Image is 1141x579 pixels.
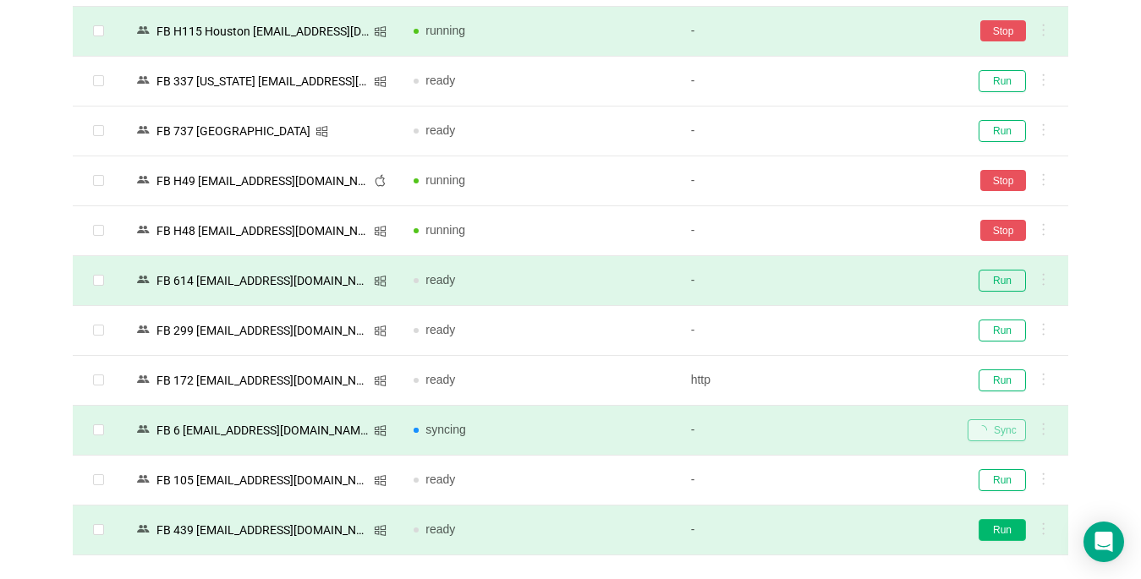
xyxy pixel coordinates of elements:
i: icon: windows [374,275,387,287]
td: - [677,7,954,57]
button: Run [979,469,1026,491]
button: Run [979,70,1026,92]
div: FB 337 [US_STATE] [EMAIL_ADDRESS][DOMAIN_NAME] [151,70,374,92]
td: - [677,406,954,456]
div: FB 737 [GEOGRAPHIC_DATA] [151,120,315,142]
td: - [677,206,954,256]
td: - [677,156,954,206]
span: syncing [425,423,465,436]
i: icon: windows [374,25,387,38]
div: Open Intercom Messenger [1083,522,1124,562]
i: icon: apple [374,174,387,187]
div: FB 299 [EMAIL_ADDRESS][DOMAIN_NAME] [151,320,374,341]
td: - [677,505,954,555]
button: Stop [980,220,1026,241]
div: FB 439 [EMAIL_ADDRESS][DOMAIN_NAME] [151,519,374,541]
span: running [425,223,465,237]
span: ready [425,323,455,336]
span: running [425,24,465,37]
div: FB H115 Houston [EMAIL_ADDRESS][DOMAIN_NAME] [151,20,374,42]
td: - [677,107,954,156]
div: FB Н48 [EMAIL_ADDRESS][DOMAIN_NAME] [1] [151,220,374,242]
button: Run [979,120,1026,142]
i: icon: windows [374,474,387,487]
td: - [677,57,954,107]
td: - [677,256,954,306]
div: FB Н49 [EMAIL_ADDRESS][DOMAIN_NAME] [151,170,374,192]
td: http [677,356,954,406]
i: icon: windows [374,75,387,88]
button: Run [979,519,1026,541]
span: ready [425,472,455,486]
i: icon: windows [374,325,387,337]
span: running [425,173,465,187]
div: FB 172 [EMAIL_ADDRESS][DOMAIN_NAME] [151,369,374,391]
button: Run [979,270,1026,292]
div: FB 6 [EMAIL_ADDRESS][DOMAIN_NAME] [151,419,374,441]
i: icon: windows [374,524,387,537]
i: icon: windows [374,374,387,387]
i: icon: windows [374,424,387,437]
i: icon: windows [374,225,387,238]
i: icon: windows [315,125,328,138]
span: ready [425,373,455,386]
button: Stop [980,20,1026,41]
span: ready [425,123,455,137]
span: ready [425,74,455,87]
button: Stop [980,170,1026,191]
div: FB 614 [EMAIL_ADDRESS][DOMAIN_NAME] [151,270,374,292]
button: Run [979,320,1026,341]
td: - [677,456,954,505]
td: - [677,306,954,356]
span: ready [425,522,455,536]
span: ready [425,273,455,287]
button: Run [979,369,1026,391]
div: FB 105 [EMAIL_ADDRESS][DOMAIN_NAME] [151,469,374,491]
